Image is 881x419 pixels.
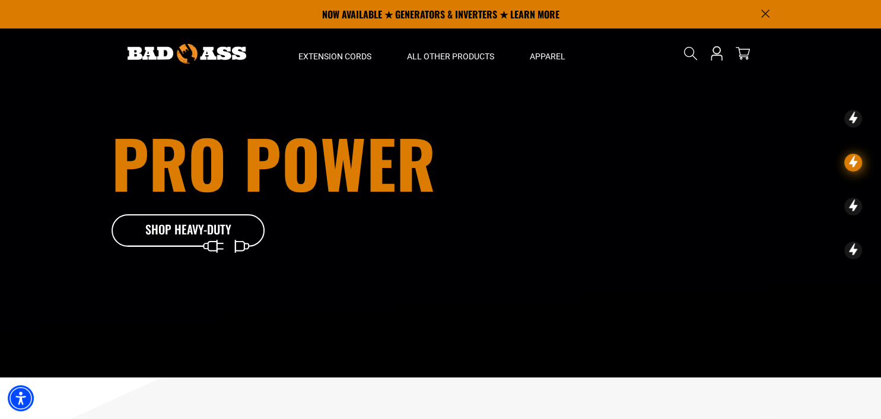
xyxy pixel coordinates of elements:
summary: Search [681,44,700,63]
h1: Pro Power [112,130,507,195]
a: Shop Heavy-Duty [112,214,266,247]
summary: All Other Products [389,28,512,78]
a: Open this option [707,28,726,78]
a: cart [733,46,752,61]
summary: Apparel [512,28,583,78]
span: All Other Products [407,51,494,62]
span: Extension Cords [298,51,371,62]
img: Bad Ass Extension Cords [128,44,246,64]
span: Apparel [530,51,565,62]
div: Accessibility Menu [8,385,34,411]
summary: Extension Cords [281,28,389,78]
